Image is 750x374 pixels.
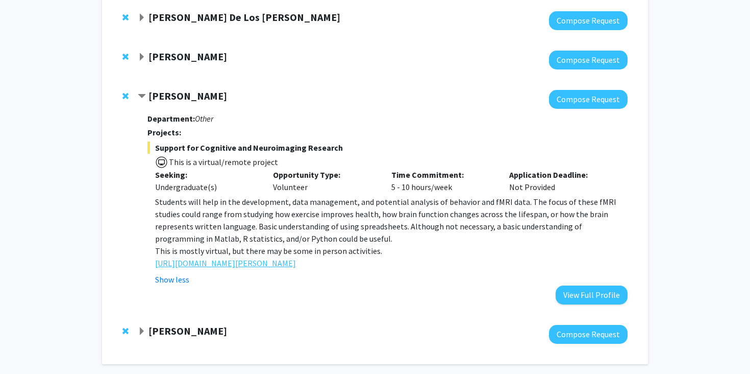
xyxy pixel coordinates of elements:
[138,328,146,336] span: Expand Isabel Sierra Bookmark
[195,113,213,124] i: Other
[122,53,129,61] span: Remove Yasmeen Faroqi-Shah from bookmarks
[549,51,628,69] button: Compose Request to Yasmeen Faroqi-Shah
[384,169,502,193] div: 5 - 10 hours/week
[148,50,227,63] strong: [PERSON_NAME]
[168,157,278,167] span: This is a virtual/remote project
[155,257,296,269] a: [URL][DOMAIN_NAME][PERSON_NAME]
[147,127,181,137] strong: Projects:
[147,142,628,154] span: Support for Cognitive and Neuroimaging Research
[549,11,628,30] button: Compose Request to Andres De Los Reyes
[273,169,376,181] p: Opportunity Type:
[502,169,620,193] div: Not Provided
[155,169,258,181] p: Seeking:
[148,11,340,24] strong: [PERSON_NAME] De Los [PERSON_NAME]
[391,169,494,181] p: Time Commitment:
[138,92,146,101] span: Contract Jeremy Purcell Bookmark
[265,169,384,193] div: Volunteer
[122,327,129,335] span: Remove Isabel Sierra from bookmarks
[155,245,628,257] p: This is mostly virtual, but there may be some in person activities.
[549,325,628,344] button: Compose Request to Isabel Sierra
[155,197,616,244] span: Students will help in the development, data management, and potential analysis of behavior and fM...
[509,169,612,181] p: Application Deadline:
[556,286,628,305] button: View Full Profile
[148,89,227,102] strong: [PERSON_NAME]
[122,92,129,100] span: Remove Jeremy Purcell from bookmarks
[147,113,195,124] strong: Department:
[155,181,258,193] div: Undergraduate(s)
[138,53,146,61] span: Expand Yasmeen Faroqi-Shah Bookmark
[549,90,628,109] button: Compose Request to Jeremy Purcell
[148,324,227,337] strong: [PERSON_NAME]
[8,328,43,366] iframe: Chat
[155,273,189,286] button: Show less
[138,14,146,22] span: Expand Andres De Los Reyes Bookmark
[122,13,129,21] span: Remove Andres De Los Reyes from bookmarks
